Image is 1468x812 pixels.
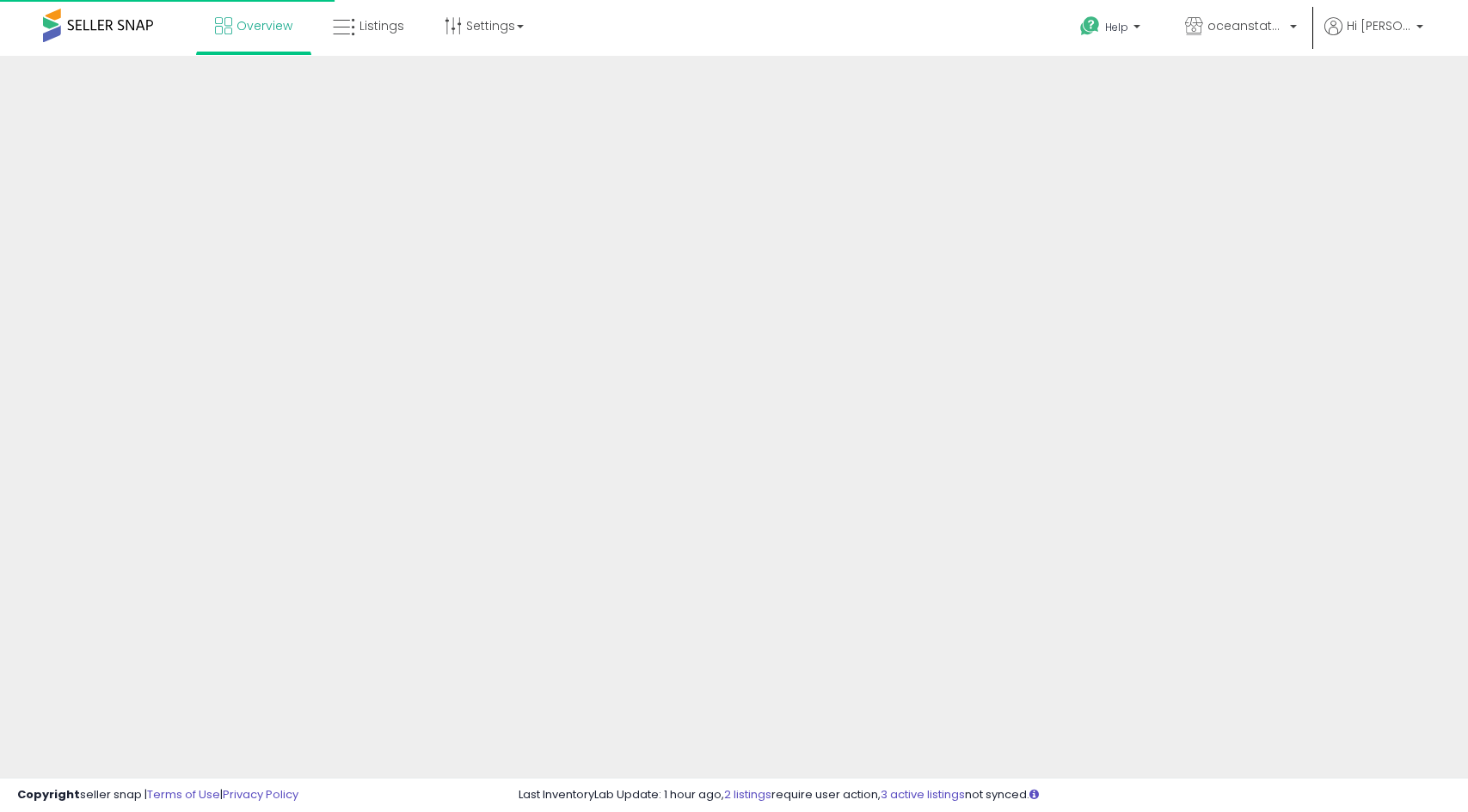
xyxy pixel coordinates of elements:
[1347,17,1411,34] span: Hi [PERSON_NAME]
[1079,15,1101,37] i: Get Help
[1207,17,1285,34] span: oceanstateselling
[1066,3,1158,56] a: Help
[1105,20,1128,34] span: Help
[359,17,404,34] span: Listings
[236,17,292,34] span: Overview
[1324,17,1423,56] a: Hi [PERSON_NAME]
